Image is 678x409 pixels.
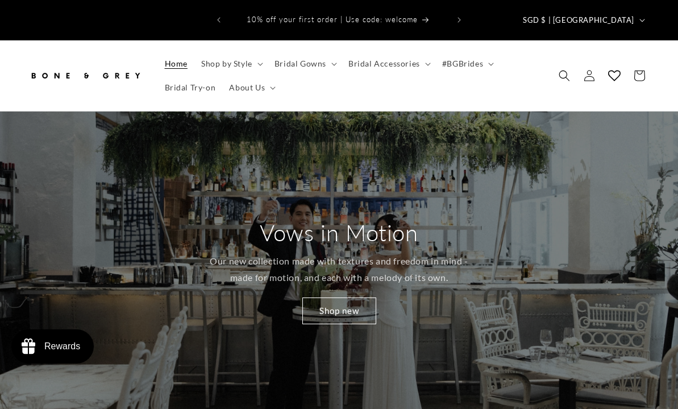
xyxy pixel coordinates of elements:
[24,59,147,92] a: Bone and Grey Bridal
[435,52,498,76] summary: #BGBrides
[523,15,634,26] span: SGD $ | [GEOGRAPHIC_DATA]
[247,15,418,24] span: 10% off your first order | Use code: welcome
[342,52,435,76] summary: Bridal Accessories
[516,9,650,31] button: SGD $ | [GEOGRAPHIC_DATA]
[165,59,188,69] span: Home
[158,76,223,100] a: Bridal Try-on
[204,253,474,286] p: Our new collection made with textures and freedom in mind - made for motion, and each with a melo...
[302,297,376,324] a: Shop new
[44,341,80,352] div: Rewards
[222,76,280,100] summary: About Us
[206,9,231,31] button: Previous announcement
[201,59,252,69] span: Shop by Style
[442,59,483,69] span: #BGBrides
[268,52,342,76] summary: Bridal Gowns
[447,9,472,31] button: Next announcement
[260,218,418,247] h2: Vows in Motion
[229,82,265,93] span: About Us
[194,52,268,76] summary: Shop by Style
[158,52,194,76] a: Home
[552,63,577,88] summary: Search
[28,63,142,88] img: Bone and Grey Bridal
[348,59,420,69] span: Bridal Accessories
[274,59,326,69] span: Bridal Gowns
[165,82,216,93] span: Bridal Try-on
